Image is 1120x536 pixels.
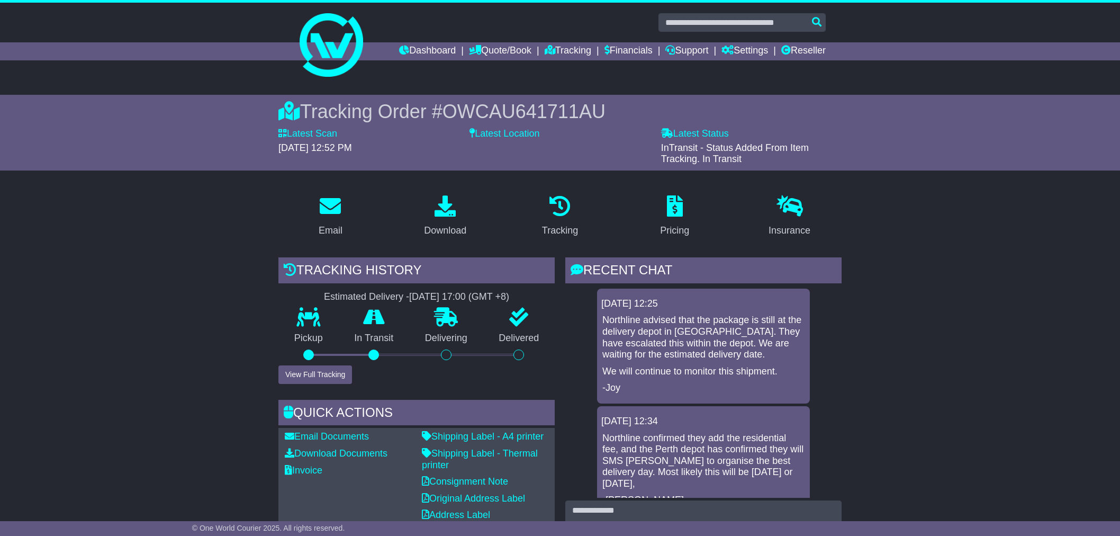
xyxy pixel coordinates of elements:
[661,142,809,165] span: InTransit - Status Added From Item Tracking. In Transit
[469,128,539,140] label: Latest Location
[278,142,352,153] span: [DATE] 12:52 PM
[278,291,555,303] div: Estimated Delivery -
[409,333,483,344] p: Delivering
[602,433,805,490] p: Northline confirmed they add the residential fee, and the Perth depot has confirmed they will SMS...
[285,448,387,459] a: Download Documents
[278,333,339,344] p: Pickup
[762,192,817,242] a: Insurance
[653,192,696,242] a: Pricing
[602,315,805,360] p: Northline advised that the package is still at the delivery depot in [GEOGRAPHIC_DATA]. They have...
[601,298,806,310] div: [DATE] 12:25
[469,42,531,60] a: Quote/Book
[665,42,708,60] a: Support
[781,42,826,60] a: Reseller
[545,42,591,60] a: Tracking
[565,257,842,286] div: RECENT CHAT
[422,431,544,442] a: Shipping Label - A4 printer
[602,366,805,378] p: We will continue to monitor this shipment.
[285,431,369,442] a: Email Documents
[409,291,509,303] div: [DATE] 17:00 (GMT +8)
[278,128,337,140] label: Latest Scan
[422,448,538,470] a: Shipping Label - Thermal printer
[602,495,805,506] p: -[PERSON_NAME]
[278,365,352,384] button: View Full Tracking
[660,224,689,238] div: Pricing
[769,224,810,238] div: Insurance
[278,257,555,286] div: Tracking history
[417,192,473,242] a: Download
[602,382,805,394] p: -Joy
[424,224,466,238] div: Download
[278,400,555,428] div: Quick Actions
[339,333,410,344] p: In Transit
[319,224,342,238] div: Email
[721,42,768,60] a: Settings
[601,416,806,427] div: [DATE] 12:34
[483,333,555,344] p: Delivered
[604,42,653,60] a: Financials
[192,524,345,532] span: © One World Courier 2025. All rights reserved.
[399,42,456,60] a: Dashboard
[422,510,490,520] a: Address Label
[422,476,508,487] a: Consignment Note
[442,101,606,122] span: OWCAU641711AU
[535,192,585,242] a: Tracking
[542,224,578,238] div: Tracking
[278,100,842,123] div: Tracking Order #
[312,192,349,242] a: Email
[285,465,322,476] a: Invoice
[661,128,729,140] label: Latest Status
[422,493,525,504] a: Original Address Label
